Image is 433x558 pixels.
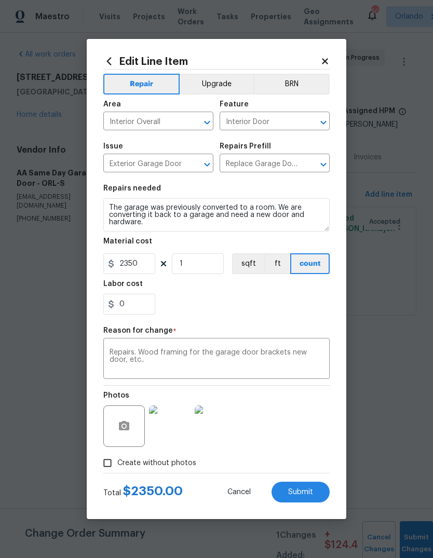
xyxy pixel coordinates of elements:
h5: Area [103,101,121,108]
span: $ 2350.00 [123,485,183,497]
h5: Feature [220,101,249,108]
button: count [290,253,330,274]
h5: Photos [103,392,129,399]
h5: Issue [103,143,123,150]
h5: Labor cost [103,280,143,288]
button: Open [316,157,331,172]
button: Open [316,115,331,130]
div: Total [103,486,183,498]
button: Repair [103,74,180,94]
h5: Material cost [103,238,152,245]
h5: Repairs Prefill [220,143,271,150]
span: Create without photos [117,458,196,469]
h2: Edit Line Item [103,56,320,67]
h5: Repairs needed [103,185,161,192]
span: Cancel [227,488,251,496]
textarea: The garage was previously converted to a room. We are converting it back to a garage and need a n... [103,198,330,232]
button: ft [264,253,290,274]
button: BRN [253,74,330,94]
button: Submit [272,482,330,502]
button: Open [200,115,214,130]
textarea: Repairs. Wood framing for the garage door brackets new door, etc.. [110,349,323,371]
span: Submit [288,488,313,496]
button: Upgrade [180,74,254,94]
button: sqft [232,253,264,274]
h5: Reason for change [103,327,173,334]
button: Cancel [211,482,267,502]
button: Open [200,157,214,172]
